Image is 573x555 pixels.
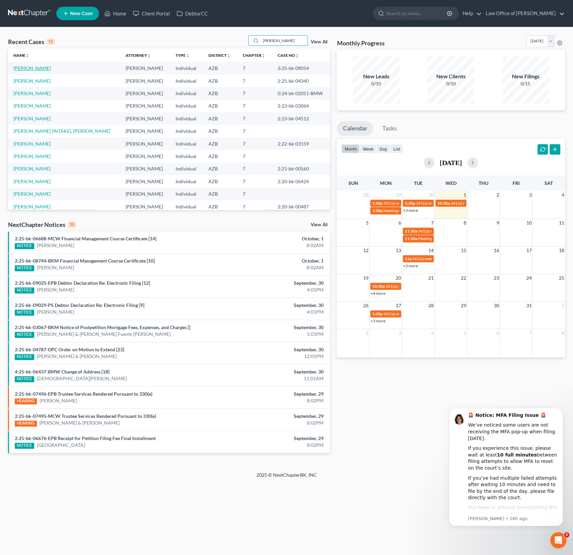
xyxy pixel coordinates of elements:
img: Profile image for Sara [72,11,85,24]
a: [PERSON_NAME] [13,78,51,84]
td: 2:23-bk-03064 [272,100,330,112]
span: 341(a) meeting for [PERSON_NAME] [412,256,477,261]
button: Messages [45,210,89,237]
td: 7 [237,112,272,125]
div: September, 30 [225,280,323,286]
span: 10:30a [372,284,385,289]
div: NOTICE [15,376,34,382]
span: Meeting of Creditors for [PERSON_NAME] [PERSON_NAME] [383,208,490,213]
td: 3:25-bk-08054 [272,62,330,74]
i: unfold_more [147,54,151,58]
a: Typeunfold_more [176,53,190,58]
div: 10 [68,222,76,228]
span: 8 [561,329,565,337]
span: 10 [525,219,532,227]
a: [PERSON_NAME] [13,141,51,147]
td: AZB [203,137,237,150]
a: 2:25-bk-09029-PS Debtor Declaration Re: Electronic Filing [9] [15,302,144,308]
a: 4:25-bk-06437-BMW Change of Address [18] [15,369,109,374]
div: September, 29 [225,391,323,397]
div: Recent Cases [8,38,55,46]
span: Sat [544,180,553,186]
span: 23 [493,274,499,282]
span: Fri [513,180,520,186]
a: 2:25-bk-06676-EPB Receipt for Petition Filing Fee Final Installment [15,435,156,441]
div: September, 30 [225,346,323,353]
span: 1:30p [372,208,383,213]
span: Home [15,227,30,231]
div: 4:01PM [225,309,323,315]
td: 7 [237,125,272,137]
span: 11a [405,256,412,261]
a: 2:25-bk-07495-MCW Trustee Services Rendered Pursuant to 330(e) [15,413,156,419]
div: 8:02AM [225,242,323,249]
span: 26 [363,302,369,310]
span: 17 [525,246,532,254]
div: NOTICE [15,243,34,249]
span: 11 [558,219,565,227]
span: 1:30p [405,201,415,206]
div: 11:01AM [225,375,323,382]
div: NOTICE [15,310,34,316]
div: 12 [47,39,55,45]
span: Mon [380,180,392,186]
td: 2:23-bk-04512 [272,112,330,125]
div: Close [115,11,128,23]
input: Search by name... [386,7,448,19]
td: AZB [203,100,237,112]
a: [PERSON_NAME] & [PERSON_NAME] [40,420,120,426]
td: 7 [237,200,272,213]
div: Send us a message [14,123,112,130]
span: 27 [395,302,402,310]
span: 25 [558,274,565,282]
td: AZB [203,188,237,200]
div: Attorney's Disclosure of Compensation [10,185,125,198]
button: month [341,144,360,153]
span: Thu [479,180,488,186]
td: AZB [203,87,237,100]
a: [DEMOGRAPHIC_DATA][PERSON_NAME] [37,375,127,382]
td: [PERSON_NAME] [120,200,170,213]
a: 2:25-bk-04787-DPC Order on Motion to Extend [23] [15,347,124,352]
a: 2:25-bk-03067-BKM Notice of Postpetition Mortgage Fees, Expenses, and Charges [] [15,324,190,330]
td: [PERSON_NAME] [120,75,170,87]
div: 12:01PM [225,353,323,360]
td: 2:22-bk-03159 [272,137,330,150]
div: Statement of Financial Affairs - Payments Made in the Last 90 days [14,168,112,183]
a: 2:25-bk-06688-MCW Financial Management Course Certificate [14] [15,236,156,241]
i: unfold_more [261,54,266,58]
td: Individual [170,75,203,87]
span: 30 [493,302,499,310]
span: 5 [365,219,369,227]
span: 341(a) meeting for [PERSON_NAME] [450,201,515,206]
td: [PERSON_NAME] [120,125,170,137]
span: 11:30a [405,236,417,241]
span: 19 [363,274,369,282]
img: Profile image for Emma [14,95,27,108]
a: [PERSON_NAME] [13,166,51,171]
i: unfold_more [26,54,30,58]
div: 0/10 [353,80,400,87]
td: [PERSON_NAME] [120,150,170,162]
a: Help [459,7,482,19]
a: [PERSON_NAME] & [PERSON_NAME] [37,353,117,360]
i: unfold_more [295,54,299,58]
span: 20 [395,274,402,282]
td: AZB [203,112,237,125]
div: October, 1 [225,235,323,242]
span: 341(a) meeting for [PERSON_NAME] [418,229,483,234]
a: Client Portal [130,7,173,19]
div: New Leads [353,73,400,80]
td: [PERSON_NAME] [120,163,170,175]
a: +3 more [403,263,418,268]
td: [PERSON_NAME] [120,137,170,150]
div: Recent messageProfile image for EmmaGlad to hear it![PERSON_NAME]•[DATE] [7,79,128,114]
a: +4 more [371,291,385,296]
a: Attorneyunfold_more [126,53,151,58]
button: Help [90,210,134,237]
